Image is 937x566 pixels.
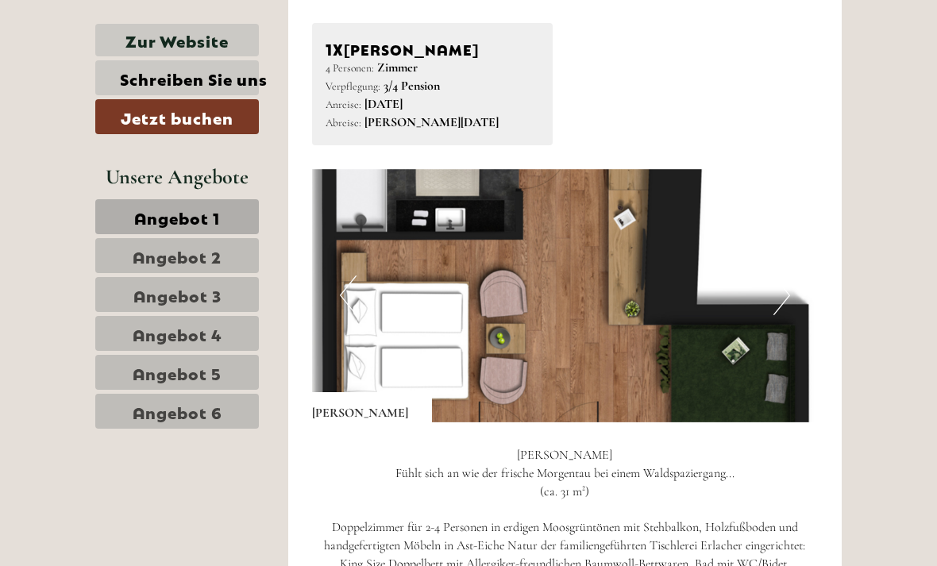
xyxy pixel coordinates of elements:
[326,37,540,60] div: [PERSON_NAME]
[133,400,222,422] span: Angebot 6
[24,46,226,59] div: [GEOGRAPHIC_DATA]
[225,12,282,39] div: [DATE]
[95,60,259,95] a: Schreiben Sie uns
[133,283,222,306] span: Angebot 3
[340,275,357,315] button: Previous
[133,361,222,383] span: Angebot 5
[364,114,499,130] b: [PERSON_NAME][DATE]
[377,60,418,75] b: Zimmer
[95,162,259,191] div: Unsere Angebote
[395,411,507,446] button: Senden
[326,98,361,111] small: Anreise:
[773,275,790,315] button: Next
[384,78,440,94] b: 3/4 Pension
[312,392,432,422] div: [PERSON_NAME]
[312,169,819,422] img: image
[326,116,361,129] small: Abreise:
[133,244,222,267] span: Angebot 2
[134,206,220,228] span: Angebot 1
[326,61,374,75] small: 4 Personen:
[95,99,259,134] a: Jetzt buchen
[364,96,403,112] b: [DATE]
[133,322,222,345] span: Angebot 4
[95,24,259,56] a: Zur Website
[326,79,380,93] small: Verpflegung:
[24,77,226,88] small: 10:28
[326,37,344,59] b: 1x
[12,43,233,91] div: Guten Tag, wie können wir Ihnen helfen?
